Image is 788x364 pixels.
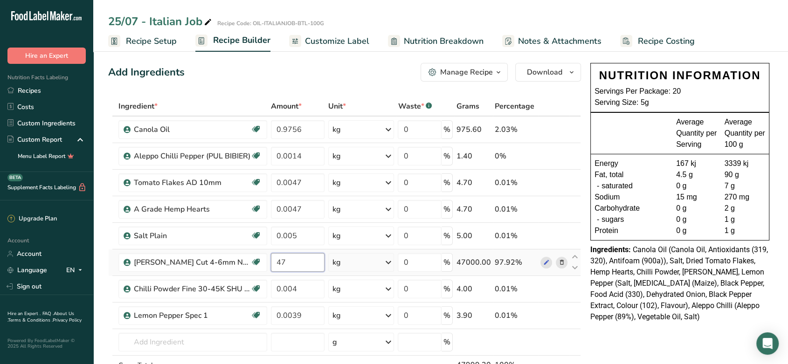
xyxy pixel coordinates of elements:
div: 0 g [676,180,717,192]
div: Add Ingredients [108,65,185,80]
span: Unit [328,101,346,112]
div: 90 g [725,169,766,180]
div: Tomato Flakes AD 10mm [134,177,250,188]
span: Percentage [495,101,534,112]
div: 0 g [676,214,717,225]
div: - [594,180,601,192]
div: 25/07 - Italian Job [108,13,214,30]
a: Hire an Expert . [7,310,41,317]
div: 3339 kj [725,158,766,169]
div: 0.01% [495,177,537,188]
div: 4.70 [456,177,491,188]
span: Recipe Costing [638,35,695,48]
div: kg [332,283,341,295]
div: Recipe Code: OIL-ITALIANJOB-BTL-100G [217,19,324,27]
div: 97.92% [495,257,537,268]
button: Hire an Expert [7,48,86,64]
a: Nutrition Breakdown [388,31,484,52]
span: Notes & Attachments [518,35,601,48]
div: A Grade Hemp Hearts [134,204,250,215]
div: 2.03% [495,124,537,135]
div: Average Quantity per Serving [676,117,717,150]
div: kg [332,124,341,135]
div: 0.01% [495,283,537,295]
div: 0 g [676,203,717,214]
div: Chilli Powder Fine 30-45K SHU (Medium) [134,283,250,295]
div: 0 g [676,225,717,236]
div: Salt Plain [134,230,250,241]
div: Aleppo Chilli Pepper (PUL BIBIER) [134,151,250,162]
span: Recipe Setup [126,35,177,48]
div: kg [332,230,341,241]
div: g [332,337,337,348]
span: Ingredient [118,101,158,112]
a: Recipe Setup [108,31,177,52]
div: 4.5 g [676,169,717,180]
div: kg [332,177,341,188]
div: 4.00 [456,283,491,295]
div: Lemon Pepper Spec 1 [134,310,250,321]
span: Carbohydrate [594,203,640,214]
div: kg [332,204,341,215]
div: Serving Size: 5g [594,97,765,108]
a: Privacy Policy [53,317,82,323]
div: 3.90 [456,310,491,321]
a: Customize Label [289,31,369,52]
div: kg [332,151,341,162]
a: Terms & Conditions . [8,317,53,323]
div: 0.01% [495,230,537,241]
div: Custom Report [7,135,62,144]
span: Customize Label [305,35,369,48]
div: 7 g [725,180,766,192]
div: Upgrade Plan [7,214,57,224]
div: BETA [7,174,23,181]
span: Fat, total [594,169,623,180]
span: saturated [601,180,633,192]
button: Download [515,63,581,82]
div: 15 mg [676,192,717,203]
div: 975.60 [456,124,491,135]
a: Notes & Attachments [502,31,601,52]
div: 1 g [725,225,766,236]
div: 1.40 [456,151,491,162]
span: Download [527,67,562,78]
div: kg [332,310,341,321]
span: Ingredients: [590,245,631,254]
a: Recipe Builder [195,30,270,52]
a: Recipe Costing [620,31,695,52]
div: - [594,214,601,225]
span: Grams [456,101,479,112]
div: 47000.00 [456,257,491,268]
a: Language [7,262,47,278]
span: sugars [601,214,624,225]
a: About Us . [7,310,74,323]
span: Protein [594,225,618,236]
div: 1 g [725,214,766,225]
button: Manage Recipe [421,63,508,82]
div: Canola Oil [134,124,250,135]
span: Nutrition Breakdown [404,35,484,48]
div: kg [332,257,341,268]
div: Average Quantity per 100 g [725,117,766,150]
div: 0% [495,151,537,162]
div: 4.70 [456,204,491,215]
span: Sodium [594,192,620,203]
div: 167 kj [676,158,717,169]
div: 270 mg [725,192,766,203]
div: Waste [398,101,432,112]
div: EN [66,265,86,276]
div: Servings Per Package: 20 [594,86,765,97]
div: Manage Recipe [440,67,493,78]
div: [PERSON_NAME] Cut 4-6mm Natural [134,257,250,268]
div: 2 g [725,203,766,214]
a: FAQ . [42,310,54,317]
div: 0.01% [495,310,537,321]
span: Recipe Builder [213,34,270,47]
div: 0.01% [495,204,537,215]
input: Add Ingredient [118,333,267,351]
span: Amount [271,101,302,112]
div: Powered By FoodLabelMaker © 2025 All Rights Reserved [7,338,86,349]
div: Open Intercom Messenger [756,332,779,355]
div: NUTRITION INFORMATION [594,67,765,84]
div: 5.00 [456,230,491,241]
